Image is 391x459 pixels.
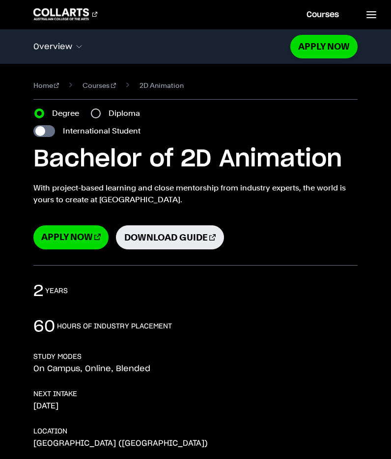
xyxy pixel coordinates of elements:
[33,281,43,301] p: 2
[140,80,184,91] span: 2D Animation
[109,108,146,119] label: Diploma
[33,225,109,249] a: Apply Now
[33,182,358,206] p: With project-based learning and close mentorship from industry experts, the world is yours to cre...
[33,80,59,91] a: Home
[33,8,97,20] div: Go to homepage
[57,322,172,331] h3: Hours of industry placement
[33,42,72,51] span: Overview
[45,286,68,296] h3: Years
[63,125,140,137] label: International Student
[33,427,67,436] h3: LOCATION
[33,364,150,374] p: On Campus, Online, Blended
[116,225,224,249] a: Download Guide
[52,108,85,119] label: Degree
[33,352,82,362] h3: STUDY MODES
[83,80,116,91] a: Courses
[33,36,291,57] button: Overview
[33,438,208,448] p: [GEOGRAPHIC_DATA] ([GEOGRAPHIC_DATA])
[290,35,358,58] a: Apply Now
[33,401,58,411] p: [DATE]
[33,145,358,174] h1: Bachelor of 2D Animation
[33,389,77,399] h3: NEXT INTAKE
[33,317,55,336] p: 60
